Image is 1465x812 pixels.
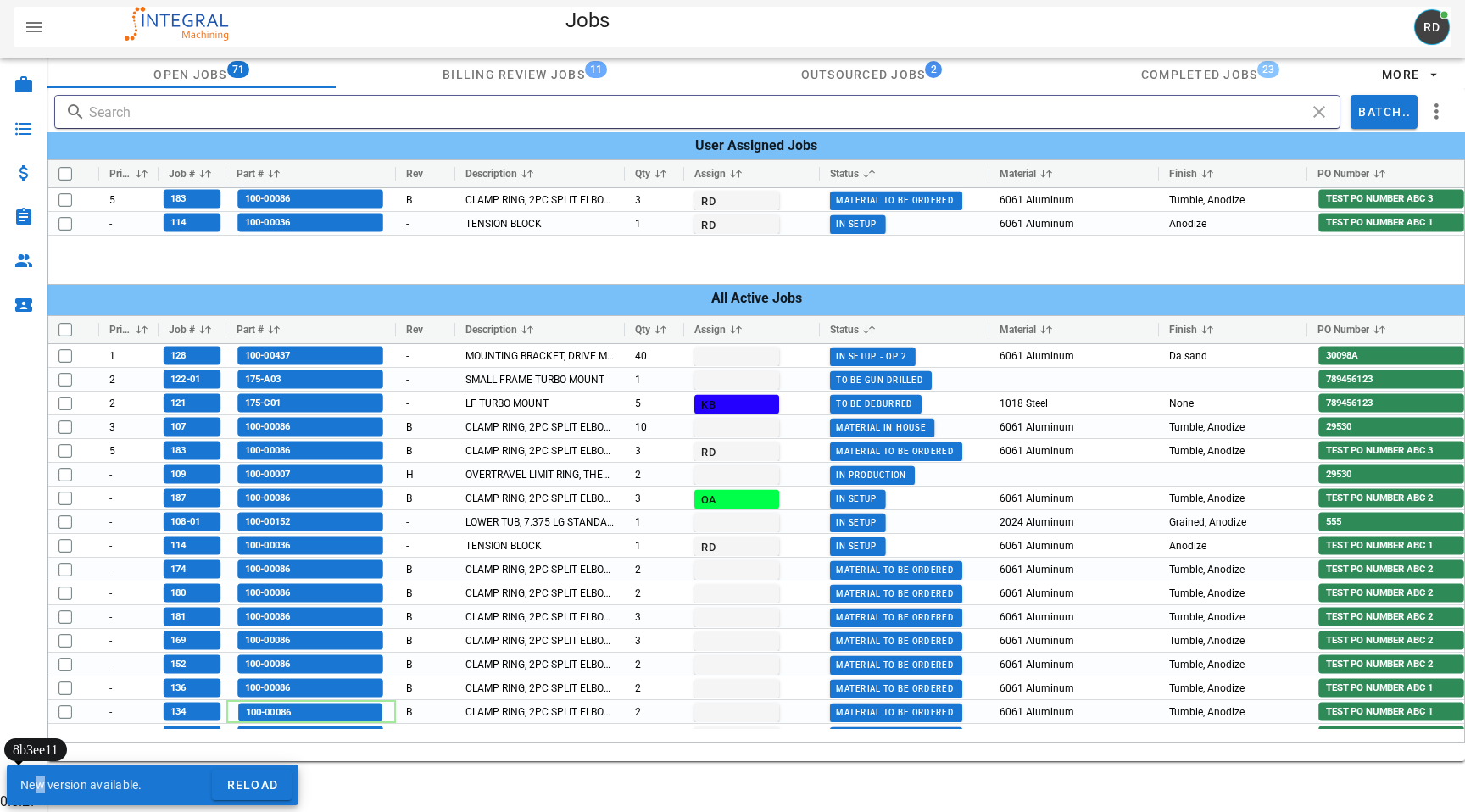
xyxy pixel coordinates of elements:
div: 122-01 [159,368,226,391]
div: TENSION BLOCK [455,212,625,235]
div: 6061 Aluminum [989,188,1159,211]
div: Priority: - [99,463,159,486]
span: 175-A03 [237,371,281,387]
div: 40 [625,344,684,367]
div: 100-00036 [226,212,396,235]
button: Material To Be Ordered [830,680,962,698]
div: DA Sand [1159,344,1307,367]
div: CLAMP RING, 2PC SPLIT ELBOW PULLEY, SCARA ARMREST [455,724,625,747]
div: 134 [159,700,226,723]
button: Material To Be Ordered [830,585,962,603]
div: 174 [159,558,226,581]
span: Material To Be Ordered [835,196,954,205]
div: B [396,581,455,604]
div: Priority: - [99,212,159,235]
div: 6061 Aluminum [989,487,1159,509]
div: 114 [159,534,226,557]
span: Badge [925,61,942,78]
div: Grained [1159,510,1307,533]
div: B [396,653,455,676]
button: RD [694,215,779,234]
div: 2 [625,558,684,581]
div: TENSION BLOCK [455,534,625,557]
div: Status: Material To Be Ordered [820,581,989,604]
div: 175-C01 [226,392,396,414]
div: 183 [159,188,226,211]
span: Completed Jobs [1141,68,1258,81]
div: Priority: 5 [99,439,159,462]
span: Material To Be Ordered [835,661,954,670]
div: B [396,676,455,699]
div: 100-00086 [226,700,396,723]
div: 3 [625,605,684,628]
button: Material In House [830,419,934,437]
div: B [396,724,455,747]
div: Status: Material In House [820,415,989,438]
button: Material To Be Ordered [830,632,962,651]
span: Material To Be Ordered [835,590,954,599]
span: Rev [406,324,423,336]
div: None [1159,439,1307,462]
span: Material To Be Ordered [835,709,954,718]
span: To Be Gun Drilled [835,376,922,386]
div: 1018 Steel [989,392,1159,414]
h4: All Active Jobs [47,281,1465,315]
div: None [1159,415,1307,438]
span: OA [699,493,771,506]
div: Priority: - [99,487,159,509]
div: Priority: 2 [99,368,159,391]
div: 2024 Aluminum [989,510,1159,533]
button: To Be Gun Drilled [830,371,932,390]
span: RD [1423,20,1441,34]
div: 6061 Aluminum [989,653,1159,676]
div: Status: In Setup [820,212,989,235]
div: 175-A03 [226,368,396,391]
div: 6061 Aluminum [989,534,1159,557]
div: 2 [625,463,684,486]
div: Status: Material To Be Ordered [820,700,989,723]
div: 107 [159,415,226,438]
button: OA [694,490,779,509]
div: 187 [159,487,226,509]
span: Billing Review Jobs [443,68,585,81]
span: Material To Be Ordered [835,566,954,576]
span: 11 [590,64,602,75]
span: PO Number [1317,168,1369,180]
span: Material To Be Ordered [835,614,954,623]
div: Anodize [1159,212,1307,235]
span: Finish [1169,324,1197,336]
span: In Production [835,471,906,481]
div: 6061 Aluminum [989,700,1159,723]
div: None [1159,629,1307,652]
div: 100-00437 [226,344,396,367]
span: Job # [169,168,195,180]
span: Finish [1169,168,1197,180]
div: Priority: - [99,724,159,747]
span: 183 [164,192,187,207]
div: - [396,392,455,414]
div: OVERTRAVEL LIMIT RING, THETA [455,463,625,486]
div: CLAMP RING, 2PC SPLIT ELBOW PULLEY, SCARA ARMREST [455,581,625,604]
button: In Setup [830,490,886,509]
div: 114 [159,212,226,235]
span: Badge [1257,61,1279,78]
div: Priority: 3 [99,415,159,438]
div: - [396,534,455,557]
div: CLAMP RING, 2PC SPLIT ELBOW PULLEY, SCARA ARMREST [455,439,625,462]
span: In Setup [835,519,877,528]
div: 169 [159,629,226,652]
div: Status: In Production [820,463,989,486]
span: Part # [237,324,264,336]
span: Badge [1440,11,1448,19]
span: Badge [227,61,249,78]
div: 3 [625,487,684,509]
span: Qty [635,324,650,336]
div: B [396,629,455,652]
div: 183 [159,439,226,462]
div: Status: To be Deburred [820,392,989,414]
button: more [1368,59,1451,90]
div: 3 [625,188,684,211]
div: None [1159,487,1307,509]
div: LF TURBO MOUNT [455,392,625,414]
div: B [396,605,455,628]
